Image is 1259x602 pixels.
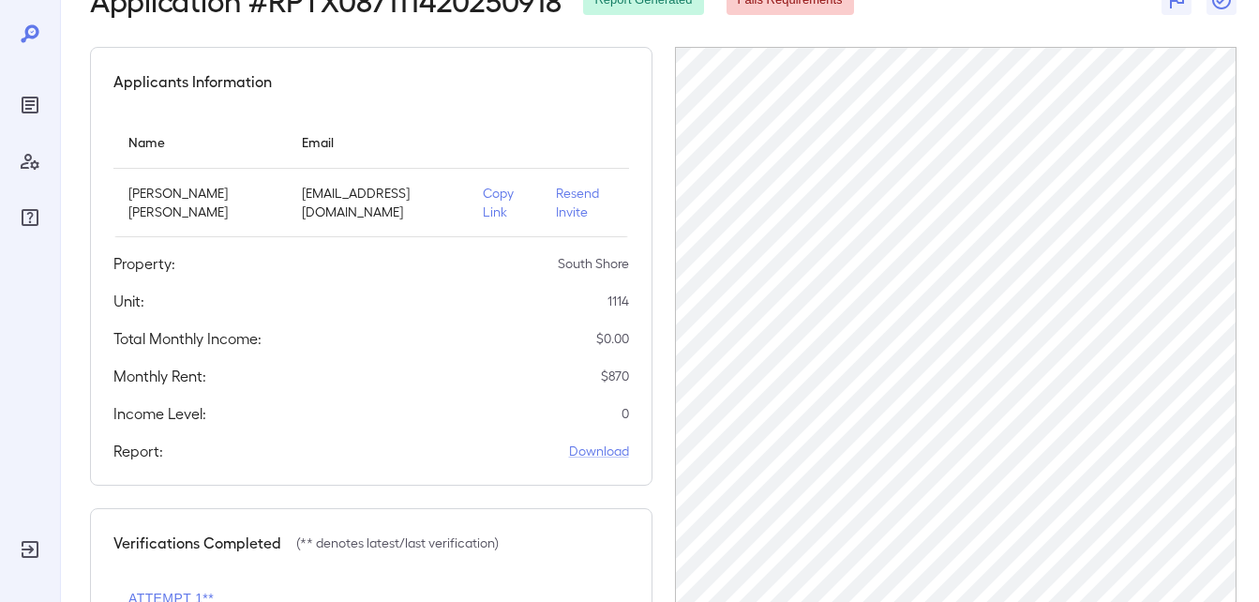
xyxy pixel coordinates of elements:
h5: Total Monthly Income: [113,327,262,350]
p: [PERSON_NAME] [PERSON_NAME] [128,184,272,221]
h5: Applicants Information [113,70,272,93]
p: South Shore [558,254,629,273]
p: 1114 [607,292,629,310]
h5: Verifications Completed [113,532,281,554]
h5: Income Level: [113,402,206,425]
p: 0 [622,404,629,423]
p: Resend Invite [556,184,614,221]
h5: Property: [113,252,175,275]
p: $ 0.00 [596,329,629,348]
div: Manage Users [15,146,45,176]
th: Name [113,115,287,169]
div: FAQ [15,203,45,233]
h5: Monthly Rent: [113,365,206,387]
a: Download [569,442,629,460]
h5: Report: [113,440,163,462]
div: Reports [15,90,45,120]
p: (** denotes latest/last verification) [296,534,499,552]
th: Email [287,115,468,169]
p: $ 870 [601,367,629,385]
div: Log Out [15,534,45,564]
h5: Unit: [113,290,144,312]
table: simple table [113,115,629,237]
p: Copy Link [483,184,525,221]
p: [EMAIL_ADDRESS][DOMAIN_NAME] [302,184,453,221]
